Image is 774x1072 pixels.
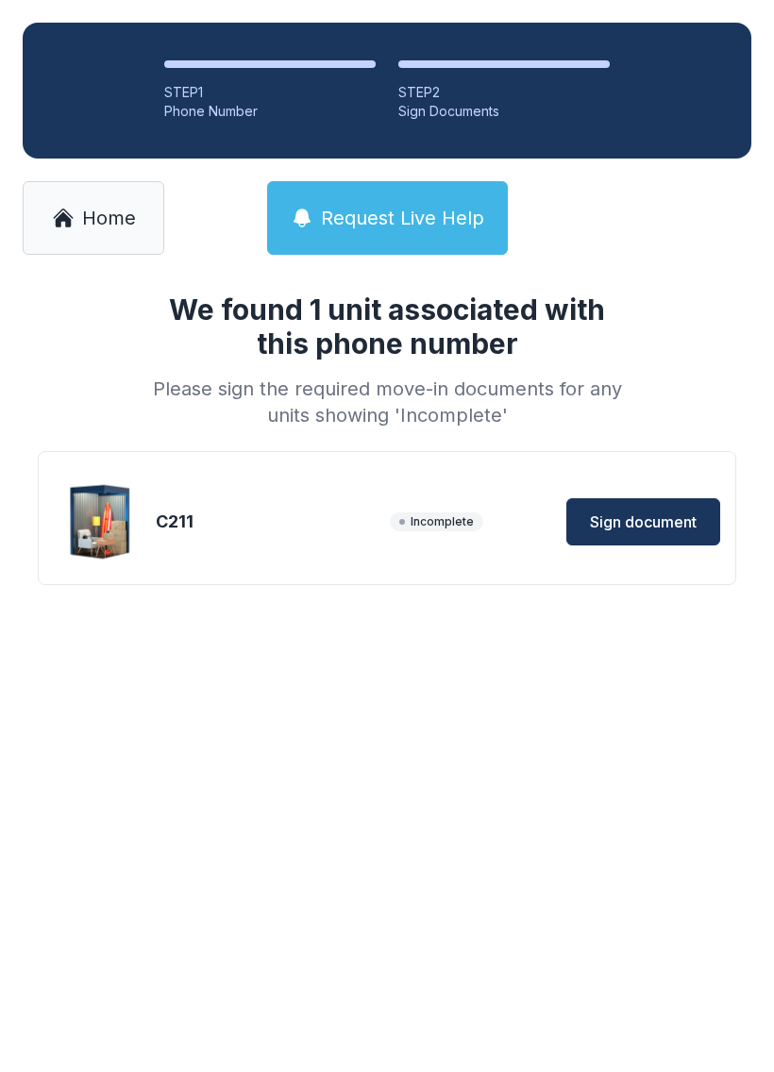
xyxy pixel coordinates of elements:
div: STEP 1 [164,83,376,102]
div: C211 [156,509,382,535]
h1: We found 1 unit associated with this phone number [145,293,629,360]
div: Sign Documents [398,102,610,121]
span: Incomplete [390,512,483,531]
div: STEP 2 [398,83,610,102]
span: Home [82,205,136,231]
div: Please sign the required move-in documents for any units showing 'Incomplete' [145,376,629,428]
span: Request Live Help [321,205,484,231]
div: Phone Number [164,102,376,121]
span: Sign document [590,511,697,533]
